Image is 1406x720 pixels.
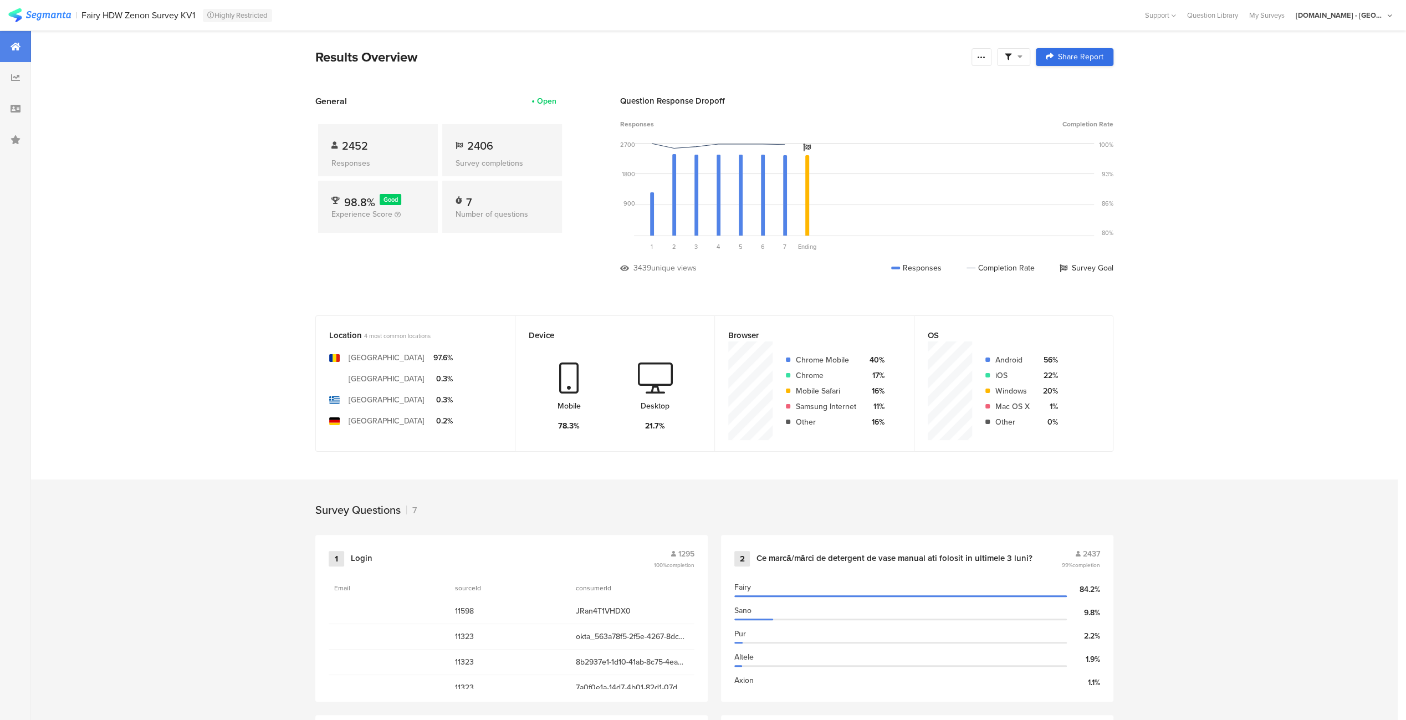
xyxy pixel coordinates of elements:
div: 17% [865,370,884,381]
div: Mobile [558,400,581,412]
span: 7a0f0e1a-14d7-4b01-82d1-07d210fe4dbd [576,682,686,693]
div: 80% [1102,228,1113,237]
div: 1.1% [1067,677,1100,688]
div: Responses [891,262,942,274]
div: Survey Goal [1060,262,1113,274]
section: sourceId [455,583,505,593]
div: 2 [734,551,750,566]
div: 84.2% [1067,584,1100,595]
div: Fairy HDW Zenon Survey KV1 [81,10,195,21]
div: [GEOGRAPHIC_DATA] [349,394,425,406]
div: 1% [1039,401,1058,412]
div: 2.2% [1067,630,1100,642]
div: Highly Restricted [203,9,272,22]
div: 0.3% [433,373,453,385]
div: 56% [1039,354,1058,366]
i: Survey Goal [803,144,811,151]
div: 0% [1039,416,1058,428]
span: 5 [739,242,743,251]
span: 11323 [455,631,565,642]
div: 20% [1039,385,1058,397]
span: 4 most common locations [364,331,431,340]
span: 100% [654,561,694,569]
div: Support [1145,7,1176,24]
span: 4 [717,242,720,251]
span: 2437 [1083,548,1100,560]
div: Android [995,354,1030,366]
span: 99% [1062,561,1100,569]
div: Ce marcă/mărci de detergent de vase manual ati folosit in ultimele 3 luni? [756,553,1032,564]
div: Samsung Internet [796,401,856,412]
div: Ending [796,242,818,251]
span: 98.8% [344,194,375,211]
span: JRan4T1VHDX0 [576,605,686,617]
div: 0.3% [433,394,453,406]
span: Fairy [734,581,751,593]
div: 3439 [633,262,651,274]
div: 11% [865,401,884,412]
span: 2 [672,242,676,251]
a: Question Library [1182,10,1244,21]
div: Device [529,329,683,341]
img: segmanta logo [8,8,71,22]
div: 93% [1102,170,1113,178]
div: OS [928,329,1081,341]
span: completion [667,561,694,569]
div: Chrome [796,370,856,381]
div: 900 [623,199,635,208]
span: Experience Score [331,208,392,220]
div: Question Response Dropoff [620,95,1113,107]
div: 100% [1099,140,1113,149]
div: Other [995,416,1030,428]
span: Good [384,195,398,204]
div: Completion Rate [967,262,1035,274]
div: 78.3% [558,420,580,432]
div: 21.7% [645,420,665,432]
span: 11323 [455,682,565,693]
a: My Surveys [1244,10,1290,21]
span: 6 [761,242,765,251]
span: General [315,95,347,108]
div: Chrome Mobile [796,354,856,366]
div: Desktop [641,400,669,412]
span: 7 [783,242,786,251]
div: Open [537,95,556,107]
span: completion [1072,561,1100,569]
div: [DOMAIN_NAME] - [GEOGRAPHIC_DATA] [1296,10,1384,21]
div: Other [796,416,856,428]
span: okta_563a78f5-2f5e-4267-8dcd-548bdd72eeaf [576,631,686,642]
span: 1 [651,242,653,251]
div: [GEOGRAPHIC_DATA] [349,373,425,385]
div: 7 [466,194,472,205]
div: Browser [728,329,882,341]
span: Responses [620,119,654,129]
div: | [75,9,77,22]
div: 40% [865,354,884,366]
div: [GEOGRAPHIC_DATA] [349,415,425,427]
div: Mac OS X [995,401,1030,412]
div: 0.2% [433,415,453,427]
span: 8b2937e1-1d10-41ab-8c75-4ea77a185bd0 [576,656,686,668]
div: unique views [651,262,697,274]
span: Pur [734,628,746,640]
div: 1 [329,551,344,566]
span: Completion Rate [1062,119,1113,129]
div: Survey Questions [315,502,401,518]
span: Number of questions [456,208,528,220]
div: iOS [995,370,1030,381]
div: Responses [331,157,425,169]
div: 16% [865,385,884,397]
div: Login [351,553,372,564]
span: 11598 [455,605,565,617]
section: consumerId [576,583,626,593]
div: [GEOGRAPHIC_DATA] [349,352,425,364]
span: 2406 [467,137,493,154]
div: 16% [865,416,884,428]
div: 9.8% [1067,607,1100,619]
div: 7 [406,504,417,517]
div: 1800 [622,170,635,178]
section: Email [334,583,384,593]
div: Survey completions [456,157,549,169]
